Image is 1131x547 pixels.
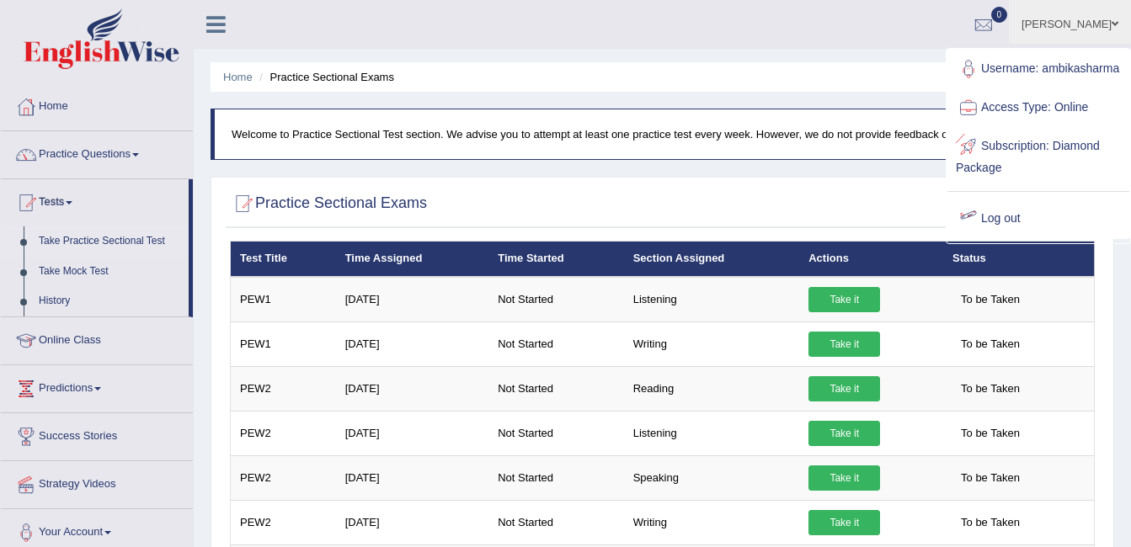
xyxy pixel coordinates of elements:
[223,71,253,83] a: Home
[31,286,189,316] a: History
[808,332,880,357] a: Take it
[231,455,336,500] td: PEW2
[624,321,800,366] td: Writing
[1,131,193,173] a: Practice Questions
[624,411,800,455] td: Listening
[952,376,1028,401] span: To be Taken
[336,500,489,544] td: [DATE]
[624,242,800,277] th: Section Assigned
[991,7,1008,23] span: 0
[255,69,394,85] li: Practice Sectional Exams
[1,317,193,359] a: Online Class
[808,510,880,535] a: Take it
[488,500,623,544] td: Not Started
[952,510,1028,535] span: To be Taken
[808,465,880,491] a: Take it
[488,321,623,366] td: Not Started
[1,179,189,221] a: Tests
[488,242,623,277] th: Time Started
[336,277,489,322] td: [DATE]
[31,226,189,257] a: Take Practice Sectional Test
[232,126,1096,142] p: Welcome to Practice Sectional Test section. We advise you to attempt at least one practice test e...
[1,461,193,503] a: Strategy Videos
[1,413,193,455] a: Success Stories
[231,500,336,544] td: PEW2
[1,83,193,125] a: Home
[947,127,1129,183] a: Subscription: Diamond Package
[947,88,1129,127] a: Access Type: Online
[336,366,489,411] td: [DATE]
[947,50,1129,88] a: Username: ambikasharma
[231,277,336,322] td: PEW1
[1,365,193,407] a: Predictions
[808,287,880,312] a: Take it
[488,455,623,500] td: Not Started
[947,199,1129,238] a: Log out
[488,366,623,411] td: Not Started
[231,321,336,366] td: PEW1
[624,277,800,322] td: Listening
[624,455,800,500] td: Speaking
[808,376,880,401] a: Take it
[488,277,623,322] td: Not Started
[624,366,800,411] td: Reading
[943,242,1094,277] th: Status
[488,411,623,455] td: Not Started
[808,421,880,446] a: Take it
[231,366,336,411] td: PEW2
[952,421,1028,446] span: To be Taken
[799,242,943,277] th: Actions
[336,321,489,366] td: [DATE]
[952,465,1028,491] span: To be Taken
[336,455,489,500] td: [DATE]
[336,242,489,277] th: Time Assigned
[230,191,427,216] h2: Practice Sectional Exams
[31,257,189,287] a: Take Mock Test
[231,242,336,277] th: Test Title
[624,500,800,544] td: Writing
[952,332,1028,357] span: To be Taken
[231,411,336,455] td: PEW2
[336,411,489,455] td: [DATE]
[952,287,1028,312] span: To be Taken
